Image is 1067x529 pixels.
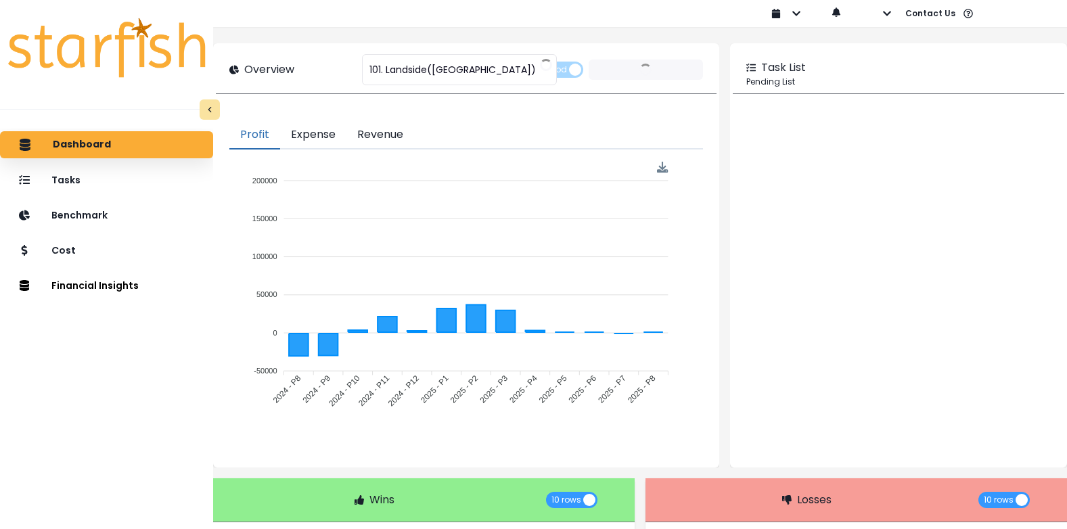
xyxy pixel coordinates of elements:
div: Menu [657,162,668,173]
p: Overview [244,62,294,78]
p: Tasks [51,175,81,186]
span: 10 rows [551,492,581,508]
p: Wins [369,492,394,508]
tspan: 2025 - P8 [627,373,658,405]
p: Benchmark [51,210,108,221]
tspan: 2025 - P5 [538,373,570,405]
tspan: 2024 - P12 [386,373,422,409]
tspan: 2025 - P3 [478,373,510,405]
tspan: -50000 [254,367,277,375]
span: 101. Landside([GEOGRAPHIC_DATA]) [369,55,536,84]
tspan: 100000 [252,252,277,260]
img: Download Profit [657,162,668,173]
p: Cost [51,245,76,256]
tspan: 2025 - P7 [597,373,629,405]
p: Task List [761,60,806,76]
tspan: 150000 [252,214,277,223]
button: Revenue [346,121,414,149]
tspan: 2024 - P10 [327,373,363,409]
p: Pending List [746,76,1051,88]
tspan: 2024 - P8 [271,373,303,405]
tspan: 2025 - P2 [449,373,480,405]
tspan: 2025 - P4 [508,373,540,405]
tspan: 200000 [252,177,277,185]
tspan: 2024 - P9 [301,373,333,405]
tspan: 50000 [256,291,277,299]
tspan: 2025 - P1 [419,373,451,405]
tspan: 2025 - P6 [567,373,599,405]
p: Dashboard [53,139,111,151]
button: Expense [280,121,346,149]
span: 10 rows [984,492,1014,508]
tspan: 2024 - P11 [357,373,392,409]
p: Losses [797,492,832,508]
button: Profit [229,121,280,149]
tspan: 0 [273,329,277,337]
